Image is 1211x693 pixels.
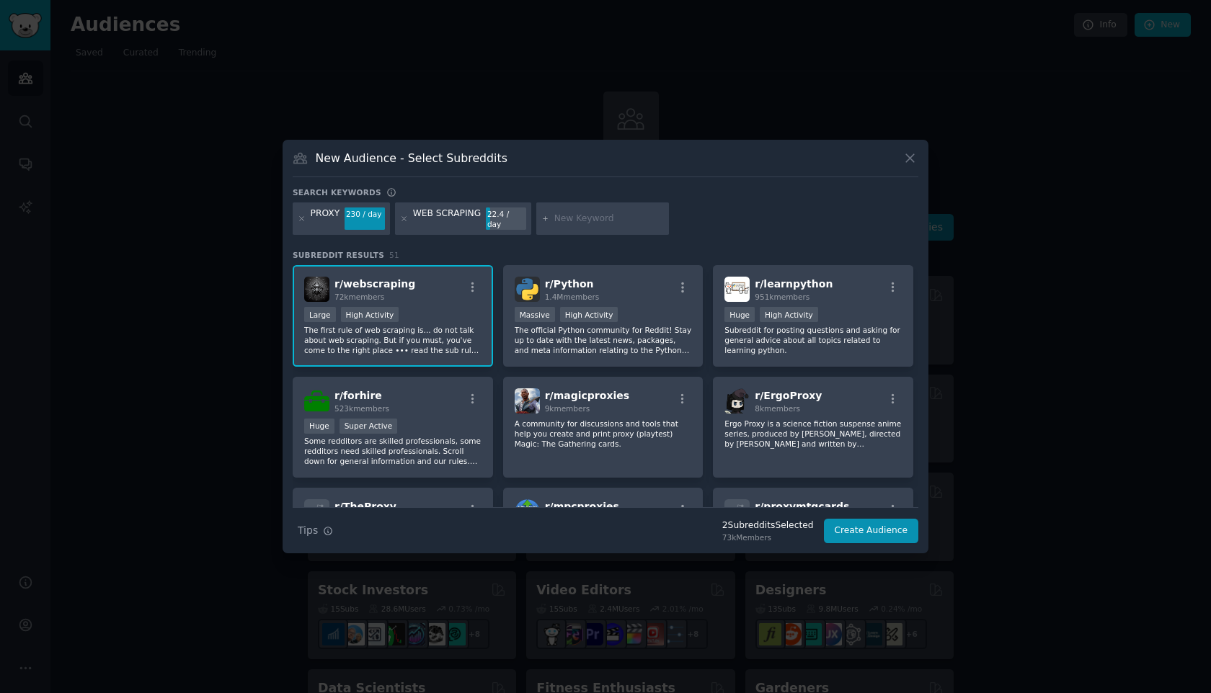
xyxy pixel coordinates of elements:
[334,390,382,401] span: r/ forhire
[724,388,750,413] img: ErgoProxy
[515,388,540,413] img: magicproxies
[515,277,540,302] img: Python
[515,419,692,449] p: A community for discussions and tools that help you create and print proxy (playtest) Magic: The ...
[334,404,389,413] span: 523k members
[304,419,334,434] div: Huge
[722,519,814,532] div: 2 Subreddit s Selected
[755,404,800,413] span: 8k members
[824,519,919,543] button: Create Audience
[293,518,338,543] button: Tips
[545,390,629,401] span: r/ magicproxies
[334,278,415,290] span: r/ webscraping
[755,501,849,512] span: r/ proxymtgcards
[515,307,555,322] div: Massive
[304,325,482,355] p: The first rule of web scraping is... do not talk about web scraping. But if you must, you've come...
[760,307,818,322] div: High Activity
[545,501,619,512] span: r/ mpcproxies
[334,501,396,512] span: r/ TheProxy
[316,151,507,166] h3: New Audience - Select Subreddits
[345,207,385,220] div: 230 / day
[724,307,755,322] div: Huge
[515,499,540,524] img: mpcproxies
[755,278,833,290] span: r/ learnpython
[340,419,398,434] div: Super Active
[722,532,814,542] div: 73k Members
[298,523,318,538] span: Tips
[413,207,482,231] div: WEB SCRAPING
[293,250,384,260] span: Subreddit Results
[755,390,822,401] span: r/ ErgoProxy
[311,207,340,231] div: PROXY
[724,277,750,302] img: learnpython
[515,325,692,355] p: The official Python community for Reddit! Stay up to date with the latest news, packages, and met...
[724,325,902,355] p: Subreddit for posting questions and asking for general advice about all topics related to learnin...
[341,307,399,322] div: High Activity
[545,404,590,413] span: 9k members
[304,388,329,413] img: forhire
[724,419,902,449] p: Ergo Proxy is a science fiction suspense anime series, produced by [PERSON_NAME], directed by [PE...
[293,187,381,197] h3: Search keywords
[304,277,329,302] img: webscraping
[554,213,664,225] input: New Keyword
[755,292,809,301] span: 951k members
[389,251,399,259] span: 51
[304,436,482,466] p: Some redditors are skilled professionals, some redditors need skilled professionals. Scroll down ...
[486,207,526,231] div: 22.4 / day
[545,278,594,290] span: r/ Python
[545,292,600,301] span: 1.4M members
[334,292,384,301] span: 72k members
[304,307,336,322] div: Large
[560,307,618,322] div: High Activity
